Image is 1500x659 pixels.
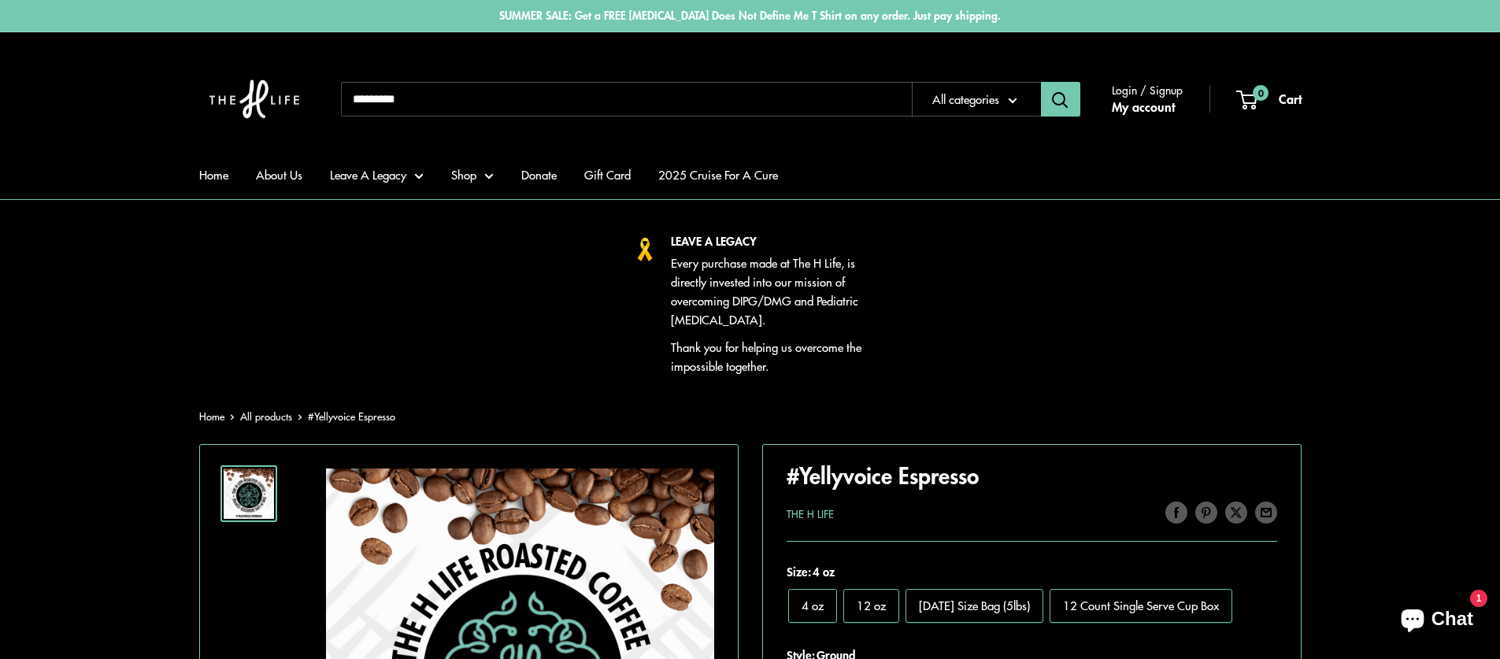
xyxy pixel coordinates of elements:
label: 12 oz [843,589,899,623]
span: 4 oz [802,597,824,613]
span: #Yellyvoice Espresso [308,409,395,424]
label: Monday Size Bag (5lbs) [906,589,1043,623]
a: The H Life [787,506,834,521]
a: About Us [256,164,302,186]
a: 2025 Cruise For A Cure [658,164,778,186]
nav: Breadcrumb [199,407,395,426]
input: Search... [341,82,912,117]
inbox-online-store-chat: Shopify online store chat [1387,595,1487,646]
a: Home [199,164,228,186]
a: Pin on Pinterest [1195,500,1217,524]
span: 0 [1252,85,1268,101]
span: Login / Signup [1112,80,1183,100]
p: LEAVE A LEGACY [671,231,868,250]
img: The H Life [199,48,309,150]
a: My account [1112,95,1175,119]
a: Share by email [1255,500,1277,524]
h1: #Yellyvoice Espresso [787,460,1277,491]
p: Thank you for helping us overcome the impossible together. [671,338,868,376]
a: All products [240,409,292,424]
span: Size: [787,561,1277,583]
a: Shop [451,164,494,186]
span: 12 Count Single Serve Cup Box [1063,597,1219,613]
p: Every purchase made at The H Life, is directly invested into our mission of overcoming DIPG/DMG a... [671,254,868,329]
img: On a white textured background there are coffee beans spilling from the top and The H Life brain ... [224,468,274,519]
span: Cart [1279,89,1302,108]
a: Home [199,409,224,424]
label: 4 oz [788,589,837,623]
span: 12 oz [857,597,886,613]
a: Tweet on Twitter [1225,500,1247,524]
a: Leave A Legacy [330,164,424,186]
a: Gift Card [584,164,631,186]
a: Donate [521,164,557,186]
span: 4 oz [811,563,835,580]
label: 12 Count Single Serve Cup Box [1050,589,1232,623]
a: 0 Cart [1238,87,1302,111]
span: [DATE] Size Bag (5lbs) [919,597,1030,613]
a: Share on Facebook [1165,500,1187,524]
button: Search [1041,82,1080,117]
